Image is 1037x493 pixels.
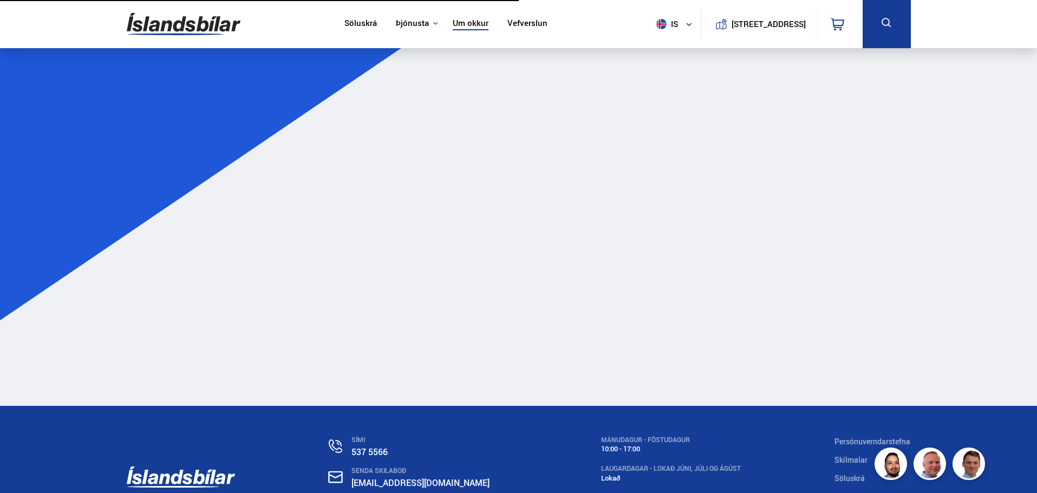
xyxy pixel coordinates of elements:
div: LAUGARDAGAR - Lokað Júni, Júli og Ágúst [601,465,741,472]
span: is [652,19,679,29]
a: 537 5566 [351,446,388,458]
div: SÍMI [351,436,507,444]
a: [STREET_ADDRESS] [707,9,812,40]
div: SENDA SKILABOÐ [351,467,507,475]
a: Um okkur [453,18,488,30]
a: Persónuverndarstefna [834,436,910,446]
img: n0V2lOsqF3l1V2iz.svg [329,439,342,453]
a: Vefverslun [507,18,547,30]
a: Söluskrá [834,473,865,483]
img: siFngHWaQ9KaOqBr.png [915,449,948,482]
img: FbJEzSuNWCJXmdc-.webp [954,449,987,482]
div: MÁNUDAGUR - FÖSTUDAGUR [601,436,741,444]
button: [STREET_ADDRESS] [736,19,802,29]
a: Söluskrá [344,18,377,30]
a: [EMAIL_ADDRESS][DOMAIN_NAME] [351,477,490,489]
div: Lokað [601,474,741,482]
button: is [652,8,701,40]
img: G0Ugv5HjCgRt.svg [127,6,240,42]
a: Skilmalar [834,455,868,465]
img: svg+xml;base64,PHN2ZyB4bWxucz0iaHR0cDovL3d3dy53My5vcmcvMjAwMC9zdmciIHdpZHRoPSI1MTIiIGhlaWdodD0iNT... [656,19,667,29]
img: nhp88E3Fdnt1Opn2.png [876,449,909,482]
img: nHj8e-n-aHgjukTg.svg [328,471,343,483]
button: Þjónusta [396,18,429,29]
div: 10:00 - 17:00 [601,445,741,453]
